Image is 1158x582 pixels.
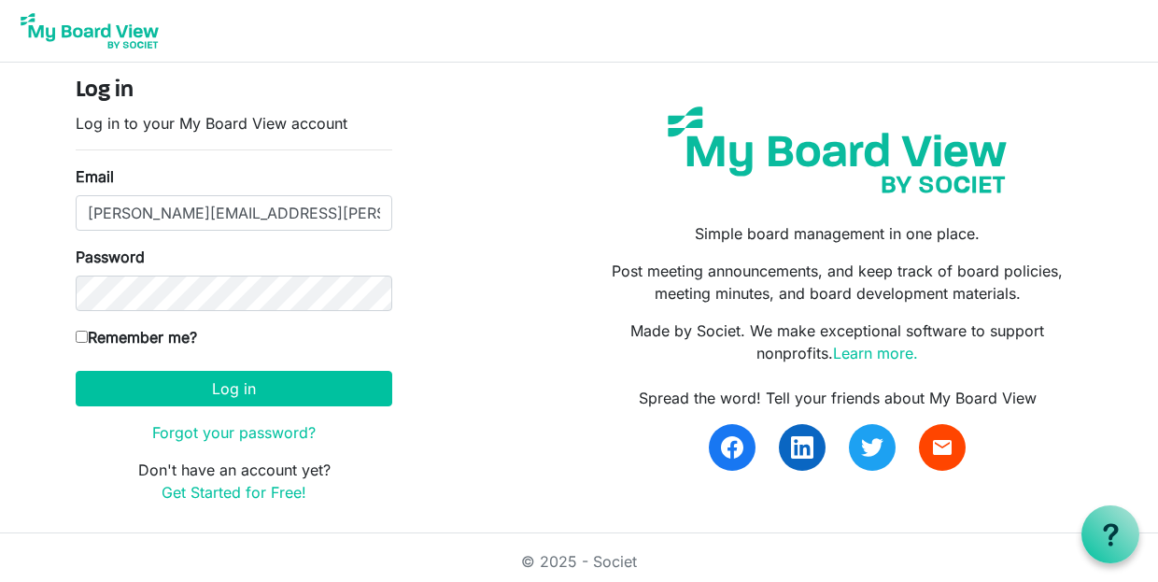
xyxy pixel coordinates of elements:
[593,319,1082,364] p: Made by Societ. We make exceptional software to support nonprofits.
[15,7,164,54] img: My Board View Logo
[521,552,637,571] a: © 2025 - Societ
[76,326,197,348] label: Remember me?
[721,436,743,459] img: facebook.svg
[654,92,1021,207] img: my-board-view-societ.svg
[76,165,114,188] label: Email
[76,112,392,135] p: Log in to your My Board View account
[791,436,813,459] img: linkedin.svg
[76,78,392,105] h4: Log in
[593,222,1082,245] p: Simple board management in one place.
[76,371,392,406] button: Log in
[76,459,392,504] p: Don't have an account yet?
[833,344,918,362] a: Learn more.
[76,246,145,268] label: Password
[931,436,953,459] span: email
[861,436,883,459] img: twitter.svg
[162,483,306,502] a: Get Started for Free!
[76,331,88,343] input: Remember me?
[919,424,966,471] a: email
[593,260,1082,305] p: Post meeting announcements, and keep track of board policies, meeting minutes, and board developm...
[593,387,1082,409] div: Spread the word! Tell your friends about My Board View
[152,423,316,442] a: Forgot your password?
